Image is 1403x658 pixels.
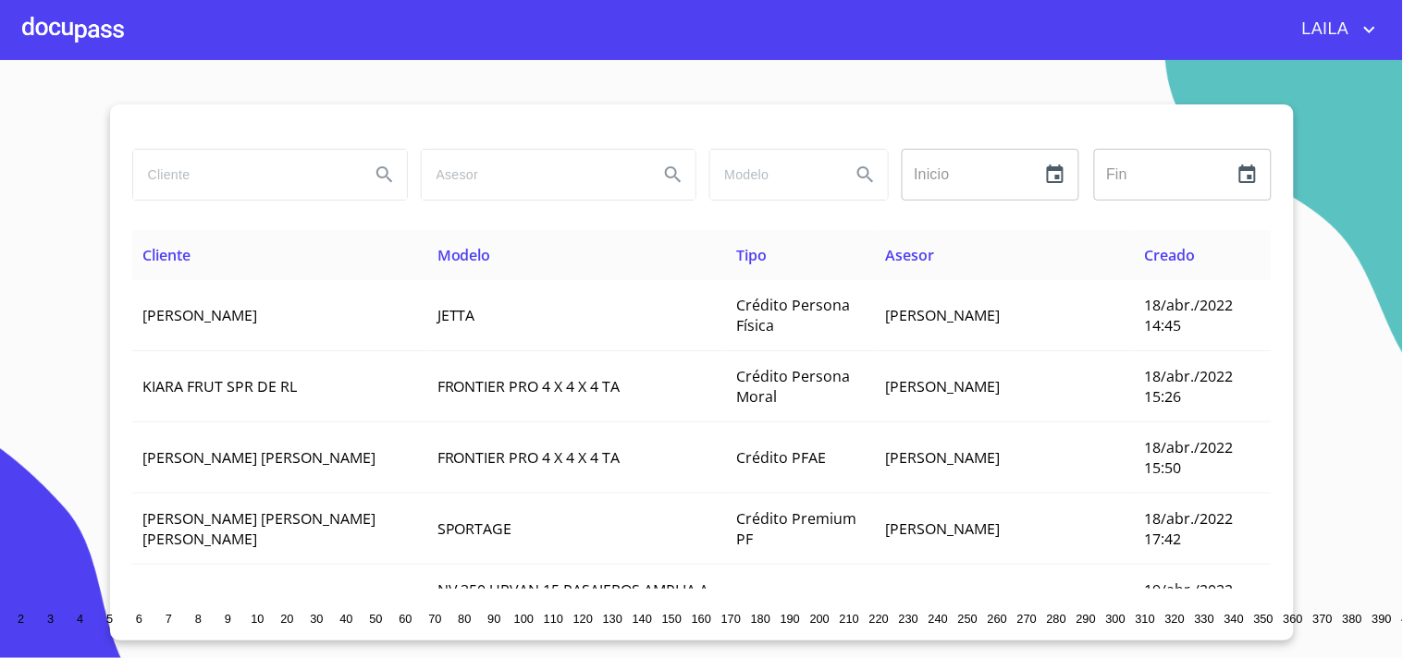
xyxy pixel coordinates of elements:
[1161,603,1190,633] button: 320
[929,612,948,626] span: 240
[480,603,510,633] button: 90
[751,612,770,626] span: 180
[1144,579,1233,620] span: 19/abr./2022 13:20
[886,518,1001,539] span: [PERSON_NAME]
[1136,612,1155,626] span: 310
[273,603,302,633] button: 20
[195,612,202,626] span: 8
[569,603,598,633] button: 120
[924,603,954,633] button: 240
[628,603,658,633] button: 140
[1372,612,1392,626] span: 390
[1225,612,1244,626] span: 340
[18,612,24,626] span: 2
[737,508,857,549] span: Crédito Premium PF
[1249,603,1279,633] button: 350
[214,603,243,633] button: 9
[106,612,113,626] span: 5
[428,612,441,626] span: 70
[781,612,800,626] span: 190
[339,612,352,626] span: 40
[47,612,54,626] span: 3
[810,612,830,626] span: 200
[36,603,66,633] button: 3
[225,612,231,626] span: 9
[1077,612,1096,626] span: 290
[136,612,142,626] span: 6
[539,603,569,633] button: 110
[154,603,184,633] button: 7
[1144,366,1233,407] span: 18/abr./2022 15:26
[776,603,806,633] button: 190
[1309,603,1338,633] button: 370
[437,245,491,265] span: Modelo
[1368,603,1397,633] button: 390
[243,603,273,633] button: 10
[737,366,851,407] span: Crédito Persona Moral
[514,612,534,626] span: 100
[363,152,407,197] button: Search
[143,245,191,265] span: Cliente
[66,603,95,633] button: 4
[865,603,894,633] button: 220
[687,603,717,633] button: 160
[662,612,682,626] span: 150
[958,612,978,626] span: 250
[332,603,362,633] button: 40
[1190,603,1220,633] button: 330
[894,603,924,633] button: 230
[899,612,918,626] span: 230
[437,447,621,468] span: FRONTIER PRO 4 X 4 X 4 TA
[988,612,1007,626] span: 260
[598,603,628,633] button: 130
[437,579,709,620] span: NV 350 URVAN 15 PASAJEROS AMPLIA A A PAQ SEG T M
[310,612,323,626] span: 30
[1343,612,1362,626] span: 380
[1279,603,1309,633] button: 360
[1288,15,1359,44] span: LAILA
[737,295,851,335] span: Crédito Persona Física
[143,305,258,325] span: [PERSON_NAME]
[1254,612,1274,626] span: 350
[603,612,622,626] span: 130
[487,612,500,626] span: 90
[1017,612,1037,626] span: 270
[1144,508,1233,549] span: 18/abr./2022 17:42
[692,612,711,626] span: 160
[1288,15,1381,44] button: account of current user
[1313,612,1333,626] span: 370
[143,508,376,549] span: [PERSON_NAME] [PERSON_NAME] [PERSON_NAME]
[1047,612,1066,626] span: 280
[1013,603,1042,633] button: 270
[125,603,154,633] button: 6
[369,612,382,626] span: 50
[869,612,889,626] span: 220
[806,603,835,633] button: 200
[658,603,687,633] button: 150
[717,603,746,633] button: 170
[251,612,264,626] span: 10
[422,150,644,200] input: search
[1220,603,1249,633] button: 340
[95,603,125,633] button: 5
[710,150,836,200] input: search
[1101,603,1131,633] button: 300
[437,518,512,539] span: SPORTAGE
[184,603,214,633] button: 8
[1195,612,1214,626] span: 330
[721,612,741,626] span: 170
[1338,603,1368,633] button: 380
[391,603,421,633] button: 60
[399,612,412,626] span: 60
[1144,295,1233,335] span: 18/abr./2022 14:45
[362,603,391,633] button: 50
[983,603,1013,633] button: 260
[737,245,768,265] span: Tipo
[302,603,332,633] button: 30
[573,612,593,626] span: 120
[1106,612,1126,626] span: 300
[1165,612,1185,626] span: 320
[886,447,1001,468] span: [PERSON_NAME]
[886,245,935,265] span: Asesor
[1131,603,1161,633] button: 310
